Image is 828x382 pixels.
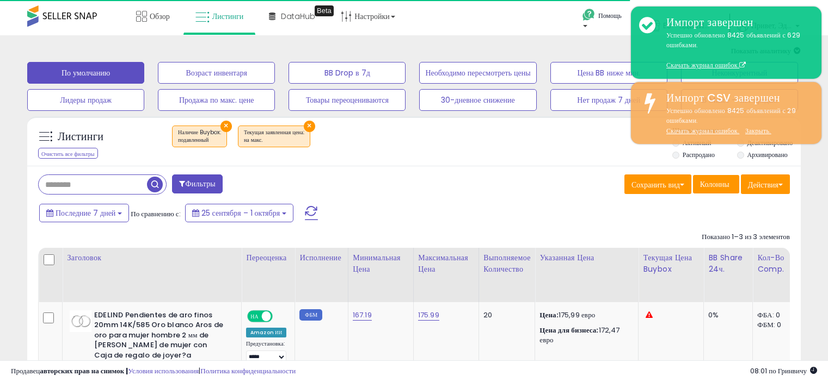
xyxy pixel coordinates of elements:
font: 175,99 евро [559,310,596,320]
font: Успешно обновлено 8425 объявлений с 629 ошибками. [666,30,800,50]
button: Цена BB ниже мин. [550,62,667,84]
font: : [220,128,221,136]
font: 0% [708,310,719,320]
font: Действия [748,179,778,190]
button: Нет продаж 7 дней [550,89,667,111]
font: | [199,366,200,376]
font: Последние 7 дней [56,208,115,218]
button: Последние 7 дней [39,204,129,222]
font: Цена для бизнеса: [539,325,598,335]
a: Скачать журнал ошибок. [666,126,739,135]
font: Заголовок [67,252,101,263]
button: Действия [741,174,790,194]
button: 25 сентября – 1 октября [185,204,294,222]
font: Показано 1–3 из 3 элементов [702,231,790,242]
a: Политика конфиденциальности [200,366,296,376]
font: Указанная цена [539,252,594,263]
font: Наличие Buybox [178,128,220,136]
font: Максимальная цена [418,252,468,274]
font: DataHub [281,11,315,22]
img: 41T7Qfd9xeL._SL40_.jpg [70,310,91,332]
button: Возраст инвентаря [158,62,275,84]
font: ФБМ: 0 [757,320,781,330]
font: × [306,120,312,132]
a: 175.99 [418,310,439,321]
font: Архивировано [747,150,787,159]
a: Скачать журнал ошибок. [666,60,746,70]
font: Закрыть. [745,126,771,135]
font: 30-дневное снижение [441,95,514,105]
font: авторских прав на снимок | [40,366,128,376]
font: Очистить все фильтры [41,149,95,158]
font: Необходимо пересмотреть цены [425,67,530,78]
font: Импорт завершен [666,15,753,30]
i: Получить помощь [582,8,596,22]
font: Исполнение [299,252,341,263]
button: 30-дневное снижение [419,89,536,111]
font: Нет продаж 7 дней [577,95,640,105]
button: Продажа по макс. цене [158,89,275,111]
font: Успешно обновлено 8425 объявлений с 29 ошибками. [666,106,796,126]
font: Скачать журнал ошибок. [666,60,739,70]
button: Сохранить вид [624,174,691,194]
button: Колонны [693,175,739,193]
font: Сохранить вид [631,179,680,190]
button: Необходимо пересмотреть цены [419,62,536,84]
button: По умолчанию [27,62,144,84]
font: Возраст инвентаря [186,67,247,78]
font: Переоценка [246,252,286,263]
div: Tooltip anchor [315,5,334,16]
font: EDELIND Pendientes de aro finos 20mm 14K/585 Oro blanco Aros de oro para mujer hombre 2 мм de [PE... [94,310,223,360]
a: Условия использования [128,366,199,376]
font: Распродано [683,150,715,159]
font: ФБА: 0 [757,310,780,320]
font: на макс. [244,136,263,144]
font: Настройки [354,11,390,22]
font: Продавец [11,366,40,376]
font: 175.99 [418,310,439,320]
font: подавленный [178,136,208,144]
font: Цена BB ниже мин. [577,67,640,78]
button: BB Drop в 7д [289,62,406,84]
font: НА [250,312,258,320]
font: 172,47 евро [539,325,620,345]
font: Помощь [598,11,622,20]
a: 167.19 [353,310,372,321]
font: 25 сентября – 1 октября [201,208,280,218]
font: По сравнению с: [131,209,180,219]
font: Импорт CSV завершен [666,90,780,105]
font: 20 [483,310,492,320]
font: ФБМ [305,311,317,319]
font: Кол-во Comp. [757,252,784,274]
font: BB Share 24ч. [708,252,743,274]
font: BB Drop в 7д [324,67,370,78]
font: : [303,128,304,136]
font: × [223,120,229,132]
font: 167.19 [353,310,372,320]
button: Фильтры [172,174,223,193]
font: Цена: [539,310,559,320]
font: Продажа по макс. цене [179,95,254,105]
font: Фильтры [186,178,216,189]
font: Листинги [212,11,244,22]
button: Товары переоцениваются [289,89,406,111]
button: Лидеры продаж [27,89,144,111]
font: Минимальная цена [353,252,401,274]
font: Листинги [58,129,103,144]
span: 2025-10-9 09:05 GMT [750,366,817,376]
font: 08:01 по Гринвичу [750,366,807,376]
font: Лидеры продаж [60,95,112,105]
font: Товары переоцениваются [306,95,389,105]
font: Колонны [700,179,729,190]
font: Текущая заявленная цена [244,128,303,136]
font: Предустановка: [246,340,285,348]
font: Выполняемое количество [483,252,530,274]
font: Текущая цена Buybox [643,252,692,274]
font: По умолчанию [62,67,110,78]
font: Обзор [150,11,170,22]
font: Amazon ИИ [250,329,282,336]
